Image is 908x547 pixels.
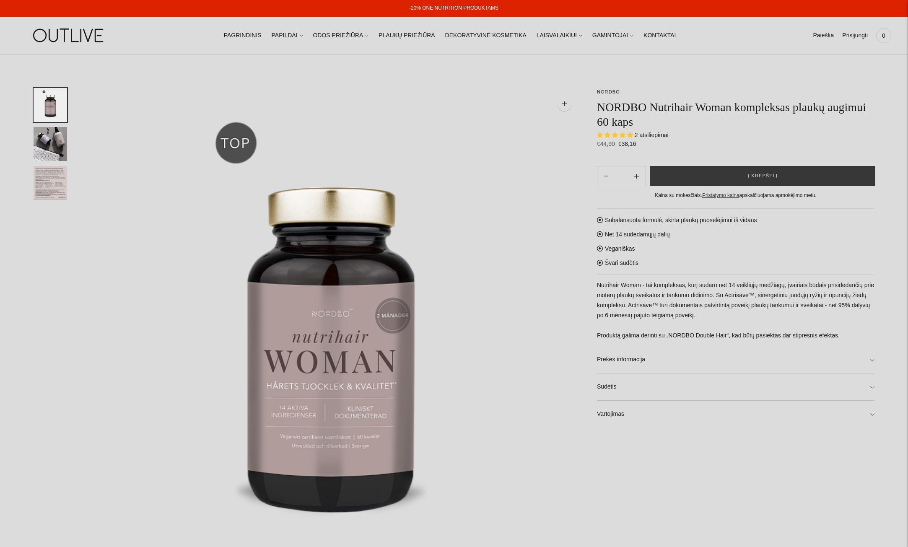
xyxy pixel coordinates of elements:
a: 0 [876,26,891,45]
a: -20% ONE NUTRITION PRODUKTAMS [409,5,498,11]
a: Vartojimas [597,401,874,428]
button: Translation missing: en.general.accessibility.image_thumbail [34,166,67,200]
a: KONTAKTAI [643,26,676,45]
p: Nutrihair Woman - tai kompleksas, kurį sudaro net 14 veikliųjų medžiagų, įvairiais būdais priside... [597,280,874,341]
a: Sudėtis [597,373,874,400]
span: 0 [878,30,890,41]
div: Kaina su mokesčiais. apskaičiuojama apmokėjimo metu. [597,191,874,200]
a: NORDBO [597,89,620,94]
span: €38,16 [618,140,636,147]
a: LAISVALAIKIUI [537,26,582,45]
img: OUTLIVE [17,21,122,50]
a: PAPILDAI [272,26,303,45]
h1: NORDBO Nutrihair Woman kompleksas plaukų augimui 60 kaps [597,100,874,129]
a: Paieška [813,26,834,45]
input: Product quantity [615,170,628,182]
button: Subtract product quantity [628,166,646,186]
a: PLAUKŲ PRIEŽIŪRA [379,26,435,45]
a: ODOS PRIEŽIŪRA [313,26,368,45]
a: Prekės informacija [597,346,874,373]
span: 2 atsiliepimai [635,132,669,138]
a: DEKORATYVINĖ KOSMETIKA [445,26,527,45]
a: GAMINTOJAI [592,26,633,45]
button: Į krepšelį [650,166,875,186]
button: Add product quantity [597,166,615,186]
s: €44,90 [597,140,617,147]
button: Translation missing: en.general.accessibility.image_thumbail [34,88,67,122]
a: PAGRINDINIS [224,26,262,45]
button: Translation missing: en.general.accessibility.image_thumbail [34,127,67,161]
div: Subalansuota formulė, skirta plaukų puoselėjimui iš vidaus Net 14 sudedamųjų dalių Veganiškas Šva... [597,208,874,428]
a: Pristatymo kaina [702,192,739,198]
span: Į krepšelį [748,172,778,180]
a: Prisijungti [842,26,868,45]
span: 5.00 stars [597,132,635,138]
